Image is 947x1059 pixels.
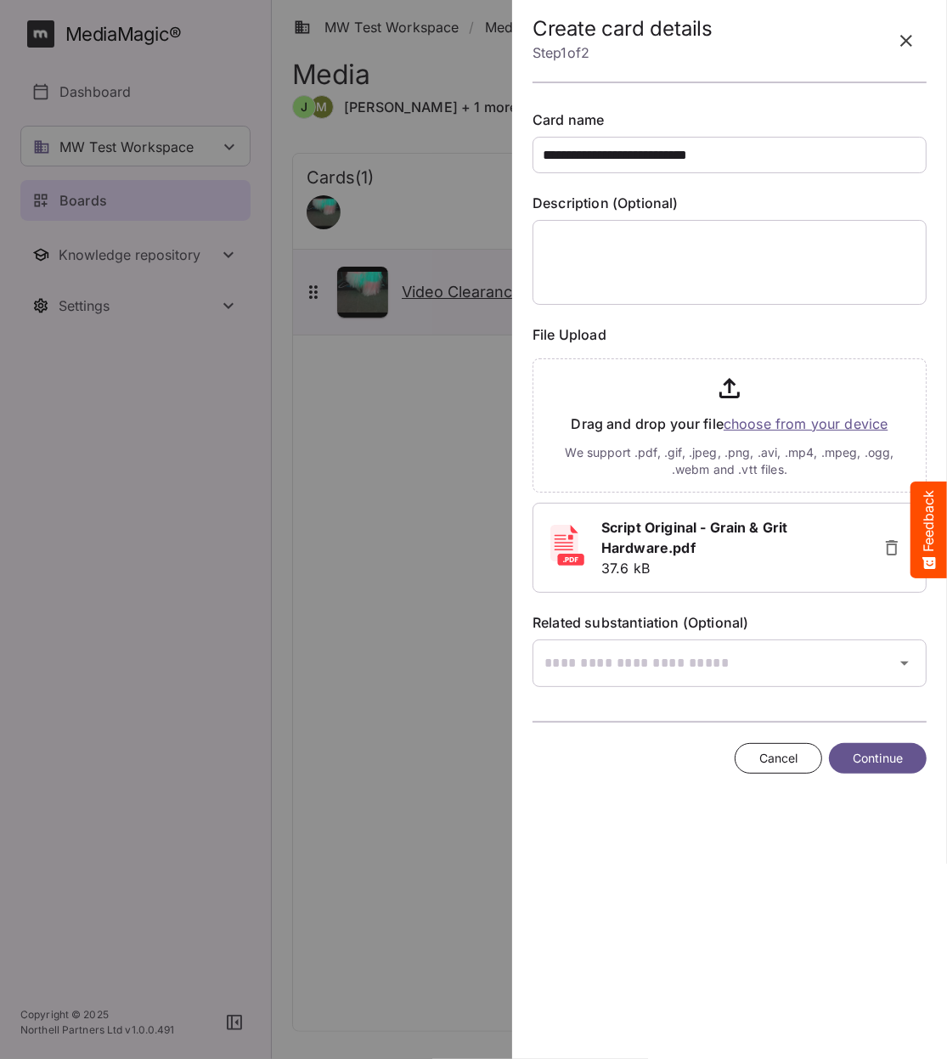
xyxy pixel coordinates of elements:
img: pdf.svg [547,525,588,566]
b: Script Original - Grain & Grit Hardware.pdf [601,519,788,556]
span: Press ENTER [189,336,268,348]
label: Card name [533,110,927,130]
p: 37.6 kB [601,558,865,578]
label: Description (Optional) [533,194,927,213]
header: What did you find? [38,154,268,213]
label: Related substantiation (Optional) [533,613,927,633]
label: File Upload [533,325,927,345]
button: Cancel [735,743,823,775]
span: Cancel [759,748,798,769]
span: SEND [249,384,279,397]
h2: Create card details [533,17,713,42]
a: Script Original - Grain & Grit Hardware.pdf [601,517,865,558]
p: Step 1 of 2 [533,41,713,65]
button: Continue [829,743,927,775]
span:  [125,34,176,76]
span: Continue [853,748,903,769]
button: Feedback [910,482,947,578]
span: Something's not working [75,125,229,141]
